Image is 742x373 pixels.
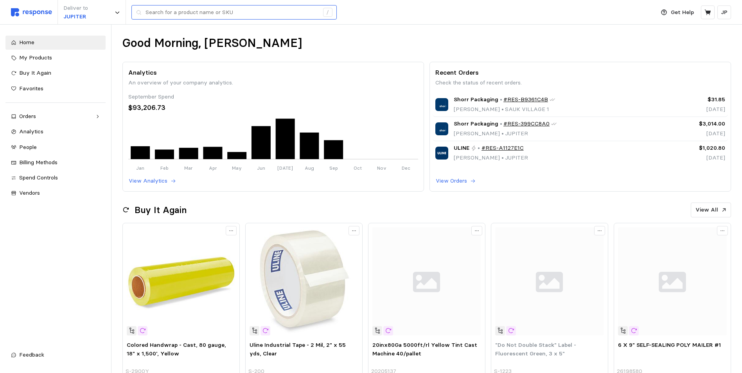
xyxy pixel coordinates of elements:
div: Orders [19,112,92,121]
span: People [19,143,37,151]
a: #RES-399CC8A0 [503,120,550,128]
span: • [500,154,505,161]
p: • [478,144,480,152]
span: Colored Handwrap - Cast, 80 gauge, 18" x 1,500', Yellow [127,341,226,357]
tspan: Mar [184,165,193,171]
img: ULINE [435,147,448,160]
a: Buy It Again [5,66,106,80]
a: Spend Controls [5,171,106,185]
button: View All [691,203,731,217]
p: • [500,95,502,104]
img: S-200 [250,227,358,335]
tspan: Apr [208,165,217,171]
span: Buy It Again [19,69,51,76]
span: • [500,130,505,137]
span: Home [19,39,34,46]
a: Vendors [5,186,106,200]
button: Feedback [5,348,106,362]
tspan: Jan [136,165,144,171]
img: svg%3e [618,227,726,335]
div: / [323,8,332,17]
button: JP [717,5,731,19]
span: Spend Controls [19,174,58,181]
p: View Analytics [129,177,167,185]
span: "Do Not Double Stack" Label - Fluorescent Green, 3 x 5" [495,341,576,357]
a: #RES-B9361C4B [503,95,548,104]
span: Shorr Packaging [454,95,498,104]
span: My Products [19,54,52,61]
p: • [500,120,502,128]
span: Shorr Packaging [454,120,498,128]
tspan: May [232,165,242,171]
button: View Analytics [128,176,176,186]
img: S-2900Y [127,227,235,335]
tspan: Jun [257,165,265,171]
img: Shorr Packaging [435,122,448,135]
span: Feedback [19,351,44,358]
p: JUPITER [63,13,88,21]
p: Deliver to [63,4,88,13]
span: Vendors [19,189,40,196]
span: Favorites [19,85,43,92]
tspan: Dec [402,165,410,171]
div: September Spend [128,93,418,101]
span: 6 X 9" SELF-SEALING POLY MAILER #1 [618,341,721,348]
p: [PERSON_NAME] SAUK VILLAGE 1 [454,105,555,114]
p: JP [721,8,728,17]
p: $3,014.00 [657,120,725,128]
span: Billing Methods [19,159,57,166]
p: An overview of your company analytics. [128,79,418,87]
p: Recent Orders [435,68,725,77]
a: #RES-A1127E1C [481,144,524,152]
tspan: Nov [377,165,386,171]
img: svg%3e [372,227,481,335]
span: Analytics [19,128,43,135]
img: Shorr Packaging [435,98,448,111]
a: My Products [5,51,106,65]
tspan: Oct [354,165,362,171]
span: ULINE [454,144,469,152]
p: Check the status of recent orders. [435,79,725,87]
p: $1,020.80 [657,144,725,152]
h1: Good Morning, [PERSON_NAME] [122,36,302,51]
p: [PERSON_NAME] JUPITER [454,154,528,162]
p: $31.85 [657,95,725,104]
p: [DATE] [657,154,725,162]
tspan: Feb [160,165,169,171]
p: Get Help [671,8,694,17]
tspan: [DATE] [277,165,293,171]
a: People [5,140,106,154]
tspan: Aug [305,165,314,171]
button: Get Help [656,5,699,20]
p: Analytics [128,68,418,77]
a: Orders [5,109,106,124]
p: View All [695,206,718,214]
img: svg%3e [495,227,604,335]
p: [PERSON_NAME] JUPITER [454,129,557,138]
span: • [500,106,505,113]
p: [DATE] [657,105,725,114]
h2: Buy It Again [135,204,187,216]
button: View Orders [435,176,476,186]
a: Home [5,36,106,50]
p: [DATE] [657,129,725,138]
span: 20inx80Ga 5000ft/rl Yellow Tint Cast Machine 40/pallet [372,341,477,357]
a: Billing Methods [5,156,106,170]
p: View Orders [436,177,467,185]
div: $93,206.73 [128,102,418,113]
img: svg%3e [11,8,52,16]
span: Uline Industrial Tape - 2 Mil, 2" x 55 yds, Clear [250,341,346,357]
a: Analytics [5,125,106,139]
tspan: Sep [329,165,338,171]
a: Favorites [5,82,106,96]
input: Search for a product name or SKU [146,5,319,20]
